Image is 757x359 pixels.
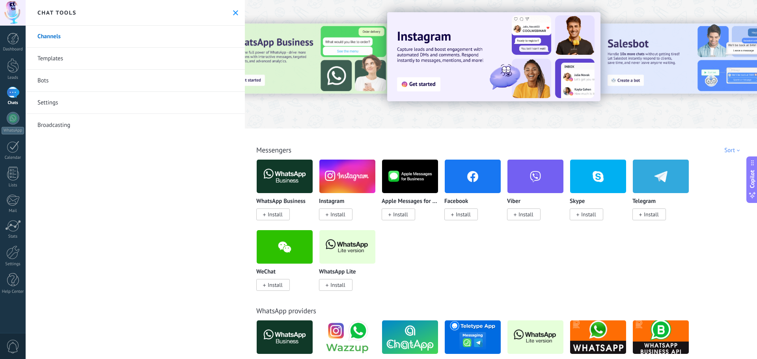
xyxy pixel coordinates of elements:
[382,159,444,230] div: Apple Messages for Business
[256,198,306,205] p: WhatsApp Business
[518,211,533,218] span: Install
[2,183,24,188] div: Lists
[570,318,626,356] img: logo_main.png
[26,48,245,70] a: Templates
[256,159,319,230] div: WhatsApp Business
[748,170,756,188] span: Copilot
[2,208,24,214] div: Mail
[257,157,313,195] img: logo_main.png
[319,269,356,275] p: WhatsApp Lite
[444,198,468,205] p: Facebook
[444,159,507,230] div: Facebook
[507,198,520,205] p: Viber
[256,269,276,275] p: WeChat
[724,147,742,154] div: Sort
[2,100,24,106] div: Chats
[382,157,438,195] img: logo_main.png
[445,318,501,356] img: logo_main.png
[2,262,24,267] div: Settings
[268,211,283,218] span: Install
[644,211,659,218] span: Install
[456,211,471,218] span: Install
[319,198,344,205] p: Instagram
[2,47,24,52] div: Dashboard
[257,228,313,266] img: wechat.png
[382,198,438,205] p: Apple Messages for Business
[256,306,316,315] a: WhatsApp providers
[2,75,24,80] div: Leads
[633,318,689,356] img: logo_main.png
[632,198,656,205] p: Telegram
[26,114,245,136] a: Broadcasting
[2,155,24,160] div: Calendar
[256,230,319,300] div: WeChat
[632,159,695,230] div: Telegram
[26,92,245,114] a: Settings
[382,318,438,356] img: logo_main.png
[319,230,382,300] div: WhatsApp Lite
[330,211,345,218] span: Install
[26,70,245,92] a: Bots
[570,159,632,230] div: Skype
[319,318,375,356] img: logo_main.png
[387,12,600,101] img: Slide 1
[393,211,408,218] span: Install
[26,26,245,48] a: Channels
[445,157,501,195] img: facebook.png
[223,24,391,94] img: Slide 3
[581,211,596,218] span: Install
[507,157,563,195] img: viber.png
[570,198,585,205] p: Skype
[319,228,375,266] img: logo_main.png
[2,234,24,239] div: Stats
[570,157,626,195] img: skype.png
[319,157,375,195] img: instagram.png
[268,281,283,288] span: Install
[2,127,24,134] div: WhatsApp
[257,318,313,356] img: logo_main.png
[2,289,24,294] div: Help Center
[633,157,689,195] img: telegram.png
[319,159,382,230] div: Instagram
[507,318,563,356] img: logo_main.png
[37,9,76,16] h2: Chat tools
[330,281,345,288] span: Install
[507,159,570,230] div: Viber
